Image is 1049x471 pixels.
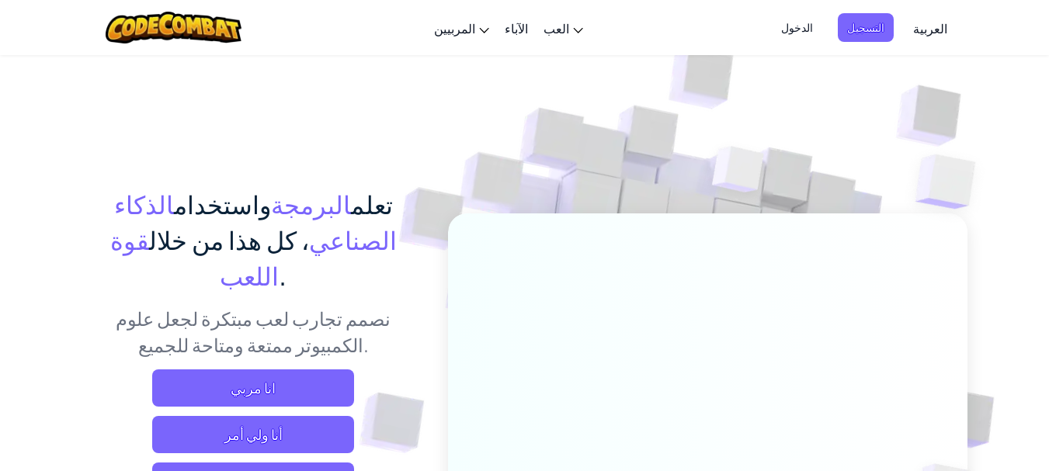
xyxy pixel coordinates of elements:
[110,224,280,291] span: قوة اللعب
[838,13,894,42] button: التسجيل
[152,369,354,407] a: انا مربي
[114,189,397,255] span: الذكاء الصناعي
[279,260,287,291] span: .
[772,13,822,42] button: الدخول
[497,7,536,49] a: الآباء
[82,305,425,358] p: نصمم تجارب لعب مبتكرة لجعل علوم الكمبيوتر ممتعة ومتاحة للجميع.
[351,189,393,220] span: تعلم
[913,20,947,36] span: العربية
[536,7,591,49] a: العب
[174,189,271,220] span: واستخدام
[884,116,1019,248] img: Overlap cubes
[434,20,475,36] span: المربيين
[544,20,569,36] span: العب
[905,7,955,49] a: العربية
[152,416,354,453] a: أنا ولي أمر
[426,7,497,49] a: المربيين
[271,189,351,220] span: البرمجة
[106,12,241,43] img: CodeCombat logo
[683,116,794,231] img: Overlap cubes
[149,224,309,255] span: ، كل هذا من خلال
